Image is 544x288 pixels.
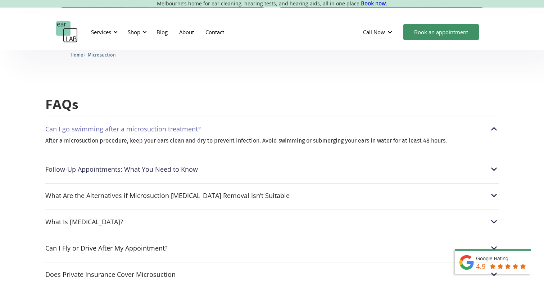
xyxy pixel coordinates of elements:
[45,125,201,132] div: Can I go swimming after a microsuction treatment?
[45,192,290,199] div: What Are the Alternatives if Microsuction [MEDICAL_DATA] Removal Isn’t Suitable
[45,271,176,278] div: Does Private Insurance Cover Microsuction
[45,270,499,279] div: Does Private Insurance Cover MicrosuctionDoes Private Insurance Cover Microsuction
[357,21,400,43] div: Call Now
[45,124,499,134] div: Can I go swimming after a microsuction treatment?Can I go swimming after a microsuction treatment?
[45,137,499,144] p: After a microsuction procedure, keep your ears clean and dry to prevent infection. Avoid swimming...
[45,96,499,113] h2: FAQs
[363,28,385,36] div: Call Now
[45,166,198,173] div: Follow-Up Appointments: What You Need to Know
[87,21,120,43] div: Services
[88,52,116,58] span: Microsuction
[45,218,123,225] div: What Is [MEDICAL_DATA]?
[45,191,499,200] div: What Are the Alternatives if Microsuction [MEDICAL_DATA] Removal Isn’t SuitableWhat Are the Alter...
[173,22,200,42] a: About
[151,22,173,42] a: Blog
[71,51,88,59] li: 〉
[128,28,140,36] div: Shop
[200,22,230,42] a: Contact
[45,137,499,151] nav: Can I go swimming after a microsuction treatment?Can I go swimming after a microsuction treatment?
[56,21,78,43] a: home
[71,51,83,58] a: Home
[489,270,499,279] img: Does Private Insurance Cover Microsuction
[71,52,83,58] span: Home
[489,124,499,134] img: Can I go swimming after a microsuction treatment?
[45,165,499,174] div: Follow-Up Appointments: What You Need to KnowFollow-Up Appointments: What You Need to Know
[403,24,479,40] a: Book an appointment
[123,21,149,43] div: Shop
[91,28,111,36] div: Services
[45,244,168,252] div: Can I Fly or Drive After My Appointment?
[489,165,499,174] img: Follow-Up Appointments: What You Need to Know
[88,51,116,58] a: Microsuction
[489,217,499,226] img: What Is Earwax?
[45,217,499,226] div: What Is [MEDICAL_DATA]?What Is Earwax?
[45,243,499,253] div: Can I Fly or Drive After My Appointment?Can I Fly or Drive After My Appointment?
[489,191,499,200] img: What Are the Alternatives if Microsuction Earwax Removal Isn’t Suitable
[489,243,499,253] img: Can I Fly or Drive After My Appointment?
